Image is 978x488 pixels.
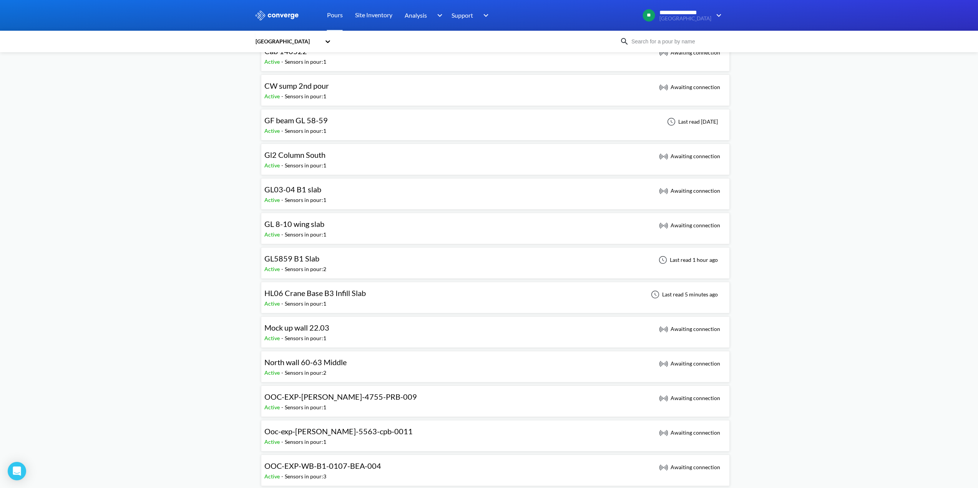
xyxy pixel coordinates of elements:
span: - [281,438,285,445]
a: Cab 140522Active-Sensors in pour:1 Awaiting connection [261,49,730,55]
div: Sensors in pour: 1 [285,299,326,308]
div: Sensors in pour: 1 [285,438,326,446]
img: awaiting_connection_icon.svg [659,324,668,334]
img: logo_ewhite.svg [255,10,299,20]
span: Active [264,197,281,203]
img: awaiting_connection_icon.svg [659,221,668,230]
img: awaiting_connection_icon.svg [659,186,668,195]
span: Active [264,231,281,238]
a: Gl2 Column SouthActive-Sensors in pour:1 Awaiting connection [261,152,730,159]
span: Active [264,369,281,376]
span: - [281,93,285,99]
a: GL 8-10 wing slabActive-Sensors in pour:1 Awaiting connection [261,222,730,228]
span: - [281,162,285,169]
div: Awaiting connection [659,394,720,403]
span: Active [264,438,281,445]
img: awaiting_connection_icon.svg [659,83,668,92]
span: - [281,369,285,376]
a: Mock up wall 22.03Active-Sensors in pour:1 Awaiting connection [261,325,730,332]
a: OOC-EXP-WB-B1-0107-BEA-004Active-Sensors in pour:3 Awaiting connection [261,463,730,470]
div: Awaiting connection [659,324,720,334]
span: Active [264,404,281,410]
div: Awaiting connection [659,48,720,57]
a: Ooc-exp-[PERSON_NAME]-5563-cpb-0011Active-Sensors in pour:1 Awaiting connection [261,429,730,435]
img: awaiting_connection_icon.svg [659,394,668,403]
span: - [281,473,285,480]
span: Support [452,10,473,20]
span: Active [264,127,281,134]
img: awaiting_connection_icon.svg [659,463,668,472]
img: downArrow.svg [711,11,724,20]
span: - [281,335,285,341]
div: Sensors in pour: 2 [285,265,326,273]
div: Sensors in pour: 1 [285,196,326,204]
a: OOC-EXP-[PERSON_NAME]-4755-PRB-009Active-Sensors in pour:1 Awaiting connection [261,394,730,401]
img: awaiting_connection_icon.svg [659,359,668,368]
span: GF beam GL 58-59 [264,116,328,125]
span: - [281,231,285,238]
span: Active [264,335,281,341]
img: downArrow.svg [478,11,491,20]
a: GL5859 B1 SlabActive-Sensors in pour:2Last read 1 hour ago [261,256,730,263]
div: Awaiting connection [659,463,720,472]
div: [GEOGRAPHIC_DATA] [255,37,321,46]
a: HL06 Crane Base B3 Infill SlabActive-Sensors in pour:1Last read 5 minutes ago [261,291,730,297]
div: Sensors in pour: 3 [285,472,326,481]
div: Sensors in pour: 1 [285,334,326,342]
img: icon-search.svg [620,37,629,46]
div: Last read 5 minutes ago [647,290,720,299]
span: - [281,127,285,134]
span: Active [264,162,281,169]
span: Active [264,300,281,307]
div: Sensors in pour: 1 [285,403,326,412]
span: CW sump 2nd pour [264,81,329,90]
a: GF beam GL 58-59Active-Sensors in pour:1Last read [DATE] [261,118,730,124]
div: Last read [DATE] [663,117,720,126]
span: - [281,58,285,65]
div: Awaiting connection [659,221,720,230]
img: downArrow.svg [432,11,444,20]
div: Last read 1 hour ago [654,255,720,265]
a: GL03-04 B1 slabActive-Sensors in pour:1 Awaiting connection [261,187,730,194]
span: GL03-04 B1 slab [264,185,321,194]
div: Sensors in pour: 1 [285,127,326,135]
img: awaiting_connection_icon.svg [659,48,668,57]
span: - [281,404,285,410]
div: Awaiting connection [659,152,720,161]
div: Awaiting connection [659,359,720,368]
div: Sensors in pour: 1 [285,92,326,101]
span: OOC-EXP-WB-B1-0107-BEA-004 [264,461,381,470]
div: Awaiting connection [659,186,720,195]
span: GL 8-10 wing slab [264,219,324,228]
input: Search for a pour by name [629,37,722,46]
div: Awaiting connection [659,428,720,437]
div: Awaiting connection [659,83,720,92]
div: Sensors in pour: 1 [285,161,326,170]
span: Ooc-exp-[PERSON_NAME]-5563-cpb-0011 [264,427,413,436]
span: Gl2 Column South [264,150,325,159]
span: Mock up wall 22.03 [264,323,329,332]
span: HL06 Crane Base B3 Infill Slab [264,288,366,298]
span: Active [264,58,281,65]
img: awaiting_connection_icon.svg [659,428,668,437]
span: Active [264,266,281,272]
span: Analysis [405,10,427,20]
span: [GEOGRAPHIC_DATA] [659,16,711,22]
a: CW sump 2nd pourActive-Sensors in pour:1 Awaiting connection [261,83,730,90]
span: GL5859 B1 Slab [264,254,319,263]
div: Sensors in pour: 1 [285,230,326,239]
a: North wall 60-63 MiddleActive-Sensors in pour:2 Awaiting connection [261,360,730,366]
span: OOC-EXP-[PERSON_NAME]-4755-PRB-009 [264,392,417,401]
span: Active [264,473,281,480]
div: Sensors in pour: 1 [285,58,326,66]
div: Sensors in pour: 2 [285,369,326,377]
div: Open Intercom Messenger [8,462,26,480]
span: North wall 60-63 Middle [264,357,347,367]
img: awaiting_connection_icon.svg [659,152,668,161]
span: - [281,300,285,307]
span: Active [264,93,281,99]
span: - [281,266,285,272]
span: - [281,197,285,203]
